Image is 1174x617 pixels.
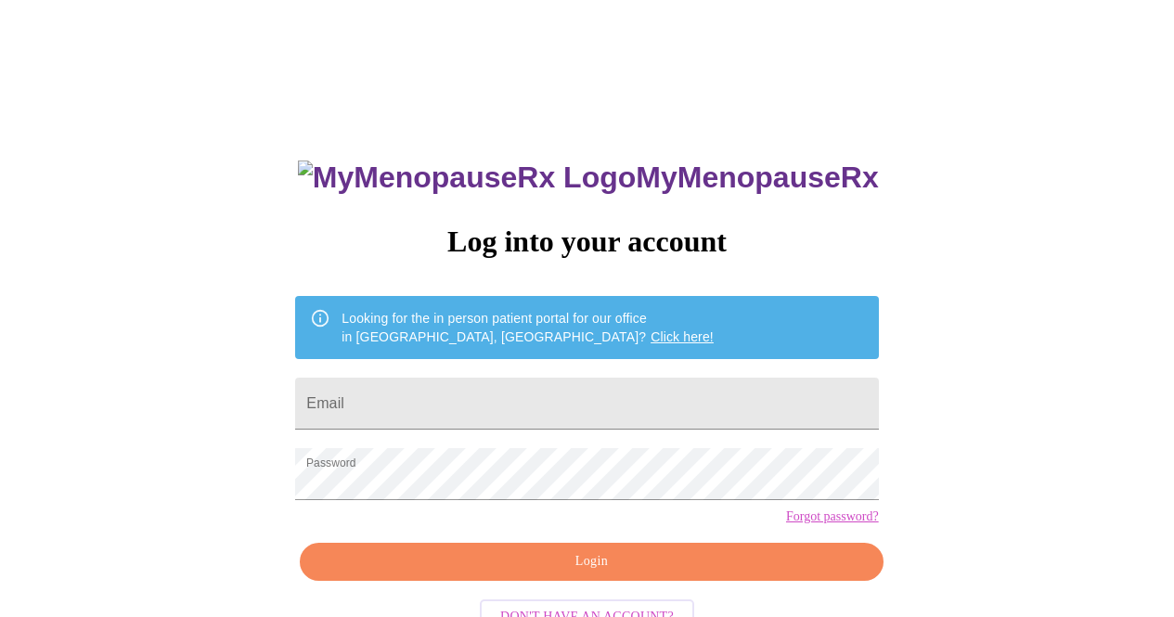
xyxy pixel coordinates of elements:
[342,302,714,353] div: Looking for the in person patient portal for our office in [GEOGRAPHIC_DATA], [GEOGRAPHIC_DATA]?
[298,161,636,195] img: MyMenopauseRx Logo
[295,225,878,259] h3: Log into your account
[300,543,883,581] button: Login
[298,161,879,195] h3: MyMenopauseRx
[786,509,879,524] a: Forgot password?
[651,329,714,344] a: Click here!
[321,550,861,573] span: Login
